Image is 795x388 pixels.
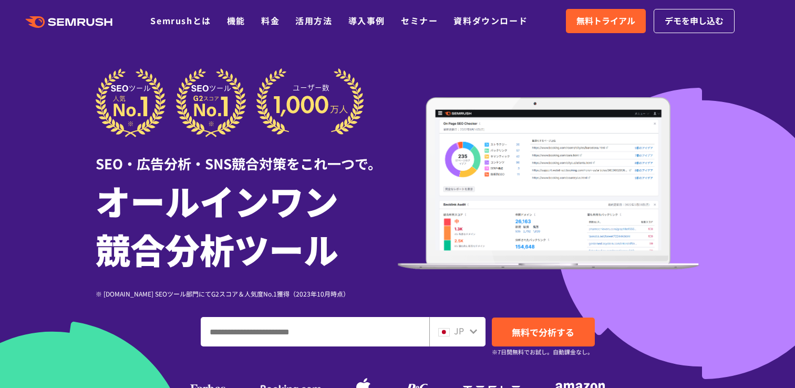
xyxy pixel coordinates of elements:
[96,289,398,299] div: ※ [DOMAIN_NAME] SEOツール部門にてG2スコア＆人気度No.1獲得（2023年10月時点）
[566,9,646,33] a: 無料トライアル
[665,14,724,28] span: デモを申し込む
[512,325,574,339] span: 無料で分析する
[401,14,438,27] a: セミナー
[492,318,595,346] a: 無料で分析する
[453,14,528,27] a: 資料ダウンロード
[348,14,385,27] a: 導入事例
[201,318,429,346] input: ドメイン、キーワードまたはURLを入力してください
[150,14,211,27] a: Semrushとは
[295,14,332,27] a: 活用方法
[227,14,245,27] a: 機能
[96,176,398,273] h1: オールインワン 競合分析ツール
[261,14,280,27] a: 料金
[576,14,635,28] span: 無料トライアル
[96,137,398,173] div: SEO・広告分析・SNS競合対策をこれ一つで。
[654,9,735,33] a: デモを申し込む
[492,347,593,357] small: ※7日間無料でお試し。自動課金なし。
[454,324,464,337] span: JP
